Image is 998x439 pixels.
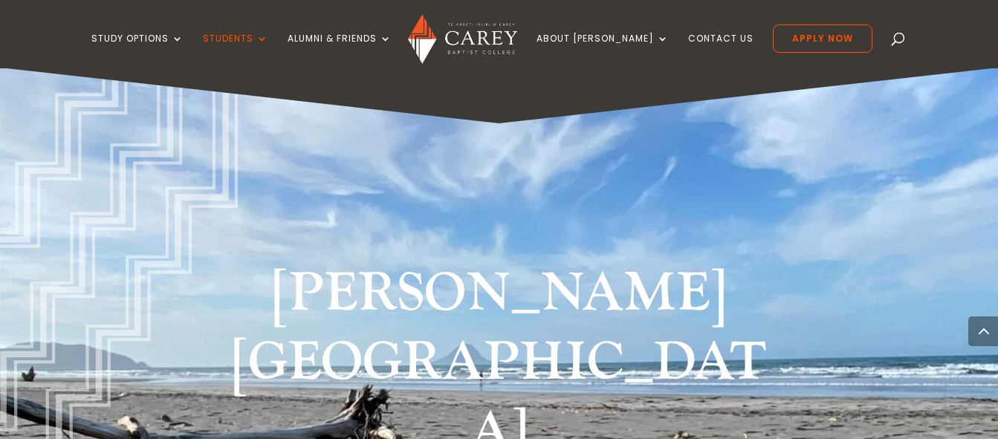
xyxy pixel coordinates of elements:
a: Apply Now [773,25,872,53]
a: About [PERSON_NAME] [537,33,669,68]
a: Students [203,33,268,68]
a: Contact Us [688,33,754,68]
a: Alumni & Friends [288,33,392,68]
img: Carey Baptist College [408,14,517,64]
a: Study Options [91,33,184,68]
